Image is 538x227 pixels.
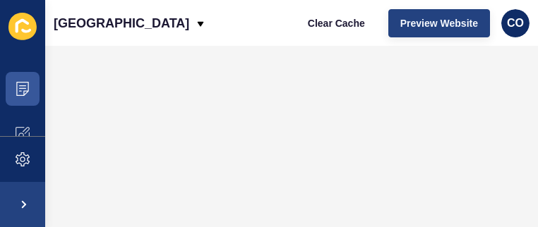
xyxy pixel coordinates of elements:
[507,16,524,30] span: CO
[296,9,377,37] button: Clear Cache
[54,6,189,41] p: [GEOGRAPHIC_DATA]
[388,9,490,37] button: Preview Website
[400,16,478,30] span: Preview Website
[308,16,365,30] span: Clear Cache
